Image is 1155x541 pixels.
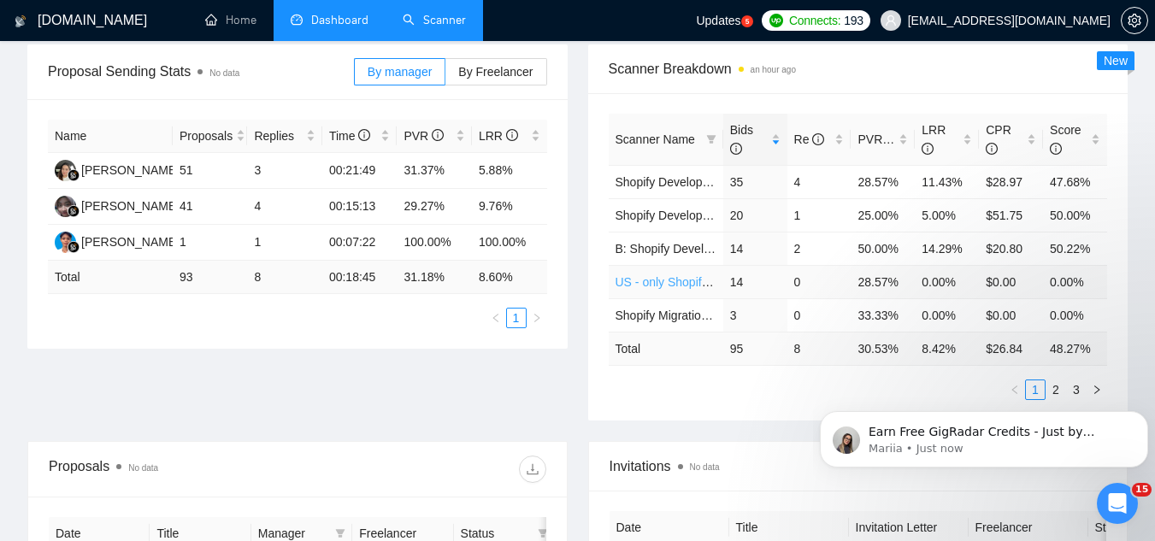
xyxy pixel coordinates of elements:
[730,143,742,155] span: info-circle
[1043,165,1107,198] td: 47.68%
[1043,232,1107,265] td: 50.22%
[812,133,824,145] span: info-circle
[335,528,345,538] span: filter
[979,265,1043,298] td: $0.00
[81,232,180,251] div: [PERSON_NAME]
[885,15,897,26] span: user
[857,132,898,146] span: PVR
[472,189,547,225] td: 9.76%
[690,462,720,472] span: No data
[1043,265,1107,298] td: 0.00%
[751,65,796,74] time: an hour ago
[397,189,472,225] td: 29.27%
[922,123,946,156] span: LRR
[1050,123,1081,156] span: Score
[397,153,472,189] td: 31.37%
[519,456,546,483] button: download
[247,225,322,261] td: 1
[616,132,695,146] span: Scanner Name
[979,232,1043,265] td: $20.80
[723,332,787,365] td: 95
[794,132,825,146] span: Re
[527,308,547,328] button: right
[472,225,547,261] td: 100.00%
[1121,7,1148,34] button: setting
[397,225,472,261] td: 100.00%
[209,68,239,78] span: No data
[55,196,76,217] img: NF
[491,313,501,323] span: left
[610,456,1107,477] span: Invitations
[486,308,506,328] li: Previous Page
[68,241,80,253] img: gigradar-bm.png
[986,123,1011,156] span: CPR
[55,198,207,212] a: NF[PERSON_NAME] Ayra
[609,58,1108,79] span: Scanner Breakdown
[527,308,547,328] li: Next Page
[915,298,979,332] td: 0.00%
[1043,332,1107,365] td: 48.27 %
[915,198,979,232] td: 5.00%
[368,65,432,79] span: By manager
[741,15,753,27] a: 5
[723,265,787,298] td: 14
[15,8,27,35] img: logo
[247,153,322,189] td: 3
[1104,54,1128,68] span: New
[81,161,180,179] div: [PERSON_NAME]
[915,165,979,198] td: 11.43%
[49,456,298,483] div: Proposals
[915,332,979,365] td: 8.42 %
[403,13,466,27] a: searchScanner
[1122,14,1147,27] span: setting
[538,528,548,538] span: filter
[322,189,398,225] td: 00:15:13
[532,313,542,323] span: right
[1121,14,1148,27] a: setting
[68,169,80,181] img: gigradar-bm.png
[1050,143,1062,155] span: info-circle
[813,375,1155,495] iframe: Intercom notifications message
[48,120,173,153] th: Name
[173,120,248,153] th: Proposals
[507,309,526,327] a: 1
[787,198,852,232] td: 1
[404,129,444,143] span: PVR
[979,198,1043,232] td: $51.75
[506,129,518,141] span: info-circle
[844,11,863,30] span: 193
[358,129,370,141] span: info-circle
[723,165,787,198] td: 35
[247,261,322,294] td: 8
[787,332,852,365] td: 8
[851,265,915,298] td: 28.57%
[769,14,783,27] img: upwork-logo.png
[128,463,158,473] span: No data
[616,242,744,256] a: B: Shopify Development
[173,189,248,225] td: 41
[472,153,547,189] td: 5.88%
[205,13,256,27] a: homeHome
[520,462,545,476] span: download
[432,129,444,141] span: info-circle
[979,298,1043,332] td: $0.00
[696,14,740,27] span: Updates
[254,126,303,145] span: Replies
[472,261,547,294] td: 8.60 %
[1097,483,1138,524] iframe: Intercom live chat
[173,261,248,294] td: 93
[609,332,723,365] td: Total
[397,261,472,294] td: 31.18 %
[55,160,76,181] img: LA
[486,308,506,328] button: left
[986,143,998,155] span: info-circle
[322,261,398,294] td: 00:18:45
[180,126,233,145] span: Proposals
[616,175,752,189] a: Shopify Development $60
[915,265,979,298] td: 0.00%
[851,332,915,365] td: 30.53 %
[979,332,1043,365] td: $ 26.84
